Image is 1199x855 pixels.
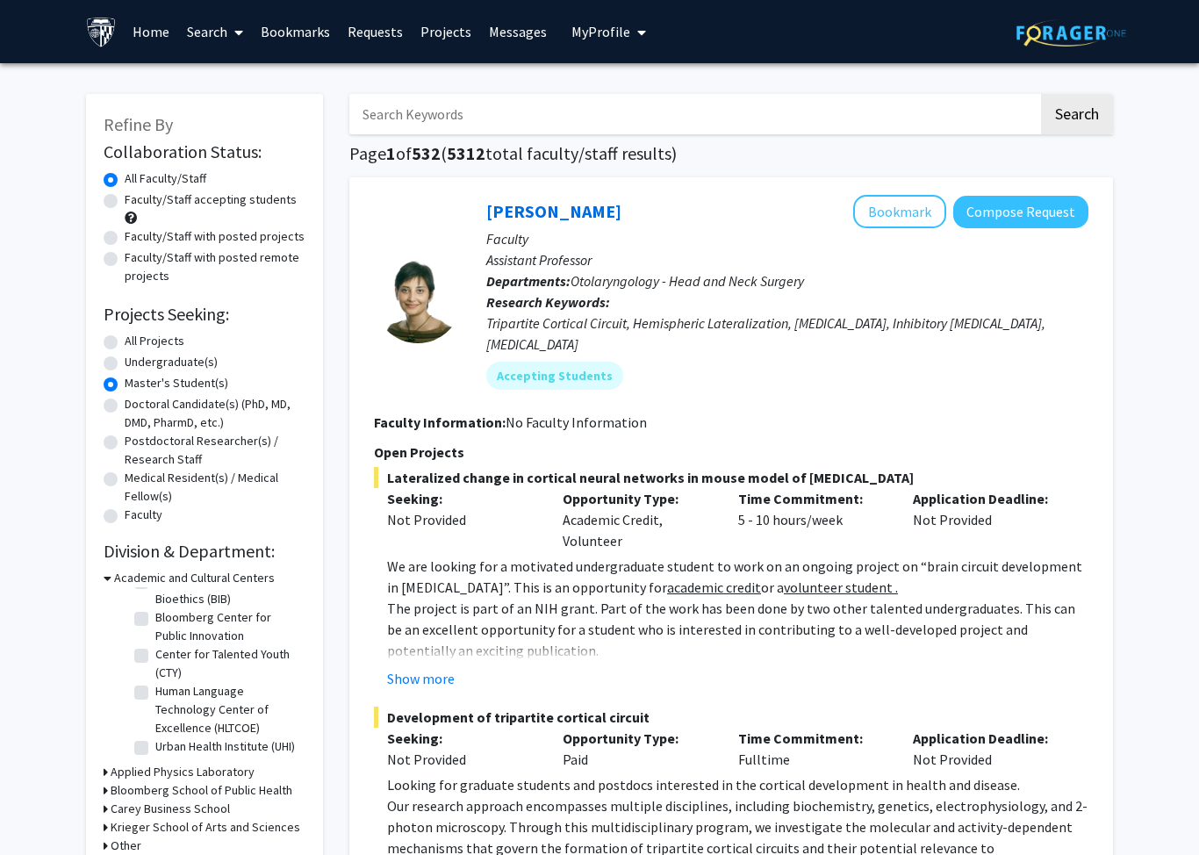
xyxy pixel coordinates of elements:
[853,195,946,228] button: Add Tara Deemyad to Bookmarks
[725,728,901,770] div: Fulltime
[104,541,305,562] h2: Division & Department:
[125,506,162,524] label: Faculty
[387,774,1088,795] p: Looking for graduate students and postdocs interested in the cortical development in health and d...
[104,304,305,325] h2: Projects Seeking:
[374,467,1088,488] span: Lateralized change in cortical neural networks in mouse model of [MEDICAL_DATA]
[111,800,230,818] h3: Carey Business School
[125,169,206,188] label: All Faculty/Staff
[738,728,887,749] p: Time Commitment:
[111,763,255,781] h3: Applied Physics Laboratory
[155,682,301,737] label: Human Language Technology Center of Excellence (HLTCOE)
[486,362,623,390] mat-chip: Accepting Students
[155,645,301,682] label: Center for Talented Youth (CTY)
[486,200,621,222] a: [PERSON_NAME]
[125,374,228,392] label: Master's Student(s)
[155,737,295,756] label: Urban Health Institute (UHI)
[387,556,1088,598] p: We are looking for a motivated undergraduate student to work on an ongoing project on “brain circ...
[387,509,536,530] div: Not Provided
[124,1,178,62] a: Home
[913,488,1062,509] p: Application Deadline:
[104,113,173,135] span: Refine By
[155,571,301,608] label: Berman Institute of Bioethics (BIB)
[571,272,804,290] span: Otolaryngology - Head and Neck Surgery
[1016,19,1126,47] img: ForagerOne Logo
[387,598,1088,661] p: The project is part of an NIH grant. Part of the work has been done by two other talented undergr...
[86,17,117,47] img: Johns Hopkins University Logo
[125,353,218,371] label: Undergraduate(s)
[386,142,396,164] span: 1
[953,196,1088,228] button: Compose Request to Tara Deemyad
[784,578,898,596] u: volunteer student .
[571,23,630,40] span: My Profile
[506,413,647,431] span: No Faculty Information
[125,469,305,506] label: Medical Resident(s) / Medical Fellow(s)
[125,190,297,209] label: Faculty/Staff accepting students
[387,668,455,689] button: Show more
[374,413,506,431] b: Faculty Information:
[339,1,412,62] a: Requests
[387,488,536,509] p: Seeking:
[155,608,301,645] label: Bloomberg Center for Public Innovation
[349,94,1038,134] input: Search Keywords
[125,432,305,469] label: Postdoctoral Researcher(s) / Research Staff
[13,776,75,842] iframe: Chat
[104,141,305,162] h2: Collaboration Status:
[349,143,1113,164] h1: Page of ( total faculty/staff results)
[125,332,184,350] label: All Projects
[125,248,305,285] label: Faculty/Staff with posted remote projects
[667,578,761,596] u: academic credit
[738,488,887,509] p: Time Commitment:
[111,781,292,800] h3: Bloomberg School of Public Health
[549,728,725,770] div: Paid
[1041,94,1113,134] button: Search
[387,749,536,770] div: Not Provided
[125,395,305,432] label: Doctoral Candidate(s) (PhD, MD, DMD, PharmD, etc.)
[486,249,1088,270] p: Assistant Professor
[125,227,305,246] label: Faculty/Staff with posted projects
[374,707,1088,728] span: Development of tripartite cortical circuit
[412,142,441,164] span: 532
[563,728,712,749] p: Opportunity Type:
[387,728,536,749] p: Seeking:
[900,728,1075,770] div: Not Provided
[374,442,1088,463] p: Open Projects
[114,569,275,587] h3: Academic and Cultural Centers
[178,1,252,62] a: Search
[725,488,901,551] div: 5 - 10 hours/week
[486,293,610,311] b: Research Keywords:
[111,818,300,837] h3: Krieger School of Arts and Sciences
[549,488,725,551] div: Academic Credit, Volunteer
[447,142,485,164] span: 5312
[412,1,480,62] a: Projects
[563,488,712,509] p: Opportunity Type:
[900,488,1075,551] div: Not Provided
[111,837,141,855] h3: Other
[486,228,1088,249] p: Faculty
[486,313,1088,355] div: Tripartite Cortical Circuit, Hemispheric Lateralization, [MEDICAL_DATA], Inhibitory [MEDICAL_DATA...
[486,272,571,290] b: Departments:
[252,1,339,62] a: Bookmarks
[480,1,556,62] a: Messages
[913,728,1062,749] p: Application Deadline:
